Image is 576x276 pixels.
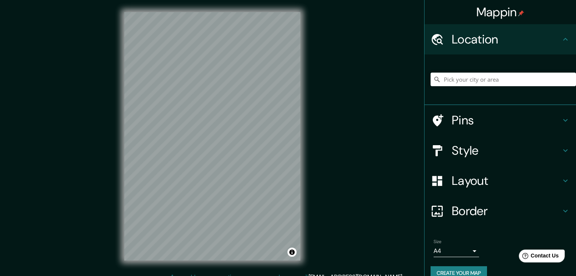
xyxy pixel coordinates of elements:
div: Pins [425,105,576,135]
h4: Layout [452,173,561,188]
h4: Border [452,203,561,219]
div: Layout [425,166,576,196]
input: Pick your city or area [431,73,576,86]
h4: Pins [452,113,561,128]
iframe: Help widget launcher [509,247,568,268]
div: Border [425,196,576,226]
div: Style [425,135,576,166]
img: pin-icon.png [518,10,524,16]
button: Toggle attribution [287,248,297,257]
canvas: Map [124,12,300,260]
h4: Location [452,32,561,47]
h4: Style [452,143,561,158]
h4: Mappin [476,5,524,20]
div: Location [425,24,576,54]
div: A4 [434,245,479,257]
label: Size [434,239,442,245]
